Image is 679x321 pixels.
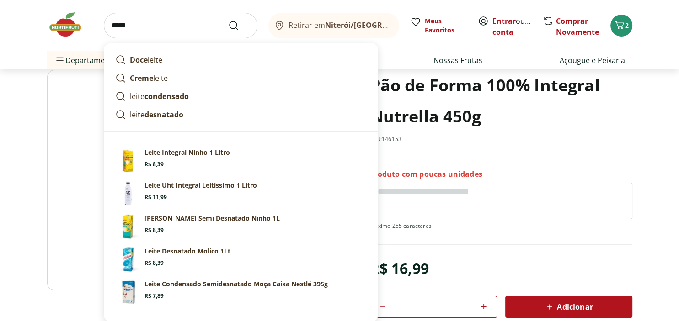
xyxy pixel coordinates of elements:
p: Leite Desnatado Molico 1Lt [144,247,230,256]
span: R$ 8,39 [144,259,164,267]
input: search [104,13,257,38]
a: Leite Integral Ninho 1 LitroR$ 8,39 [112,144,370,177]
a: Nossas Frutas [433,55,482,66]
span: R$ 7,89 [144,292,164,300]
b: Niterói/[GEOGRAPHIC_DATA] [325,20,429,30]
div: R$ 16,99 [369,256,428,281]
h1: Pão de Forma 100% Integral Nutrella 450g [369,70,632,132]
span: ou [492,16,533,37]
p: leite [130,73,168,84]
p: leite [130,91,189,102]
img: Hortifruti [47,11,93,38]
span: R$ 8,39 [144,226,164,234]
a: Meus Favoritos [410,16,467,35]
p: leite [130,54,162,65]
a: Leite Desnatado Molico 1LtR$ 8,39 [112,243,370,276]
span: Retirar em [289,21,390,29]
span: R$ 8,39 [144,161,164,168]
img: Pão de Forma 100% Integral Nutrella 450g [47,70,363,290]
p: Leite Integral Ninho 1 Litro [144,148,230,157]
p: SKU: 146153 [369,136,401,143]
span: Adicionar [544,301,593,312]
span: Departamentos [54,49,120,71]
a: leitecondensado [112,87,370,105]
p: Leite Uht Integral Leitíssimo 1 Litro [144,181,257,190]
strong: Creme [130,73,153,83]
button: Adicionar [505,296,632,318]
p: [PERSON_NAME] Semi Desnatado Ninho 1L [144,214,280,223]
button: Menu [54,49,65,71]
strong: desnatado [144,110,183,120]
a: Criar conta [492,16,543,37]
button: Retirar emNiterói/[GEOGRAPHIC_DATA] [268,13,399,38]
p: Produto com poucas unidades [369,169,482,179]
a: leitedesnatado [112,105,370,124]
strong: condensado [144,91,189,101]
button: Submit Search [228,20,250,31]
button: Carrinho [610,15,632,37]
a: Cremeleite [112,69,370,87]
p: Leite Condensado Semidesnatado Moça Caixa Nestlé 395g [144,279,328,289]
a: Leite Uht Integral Leitíssimo 1 LitroR$ 11,99 [112,177,370,210]
a: Doceleite [112,51,370,69]
img: Principal [115,279,141,305]
a: Açougue e Peixaria [560,55,625,66]
a: Entrar [492,16,516,26]
p: leite [130,109,183,120]
a: PrincipalLeite Condensado Semidesnatado Moça Caixa Nestlé 395gR$ 7,89 [112,276,370,309]
a: [PERSON_NAME] Semi Desnatado Ninho 1LR$ 8,39 [112,210,370,243]
span: Meus Favoritos [425,16,467,35]
a: Comprar Novamente [556,16,599,37]
span: R$ 11,99 [144,194,167,201]
span: 2 [625,21,629,30]
strong: Doce [130,55,148,65]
